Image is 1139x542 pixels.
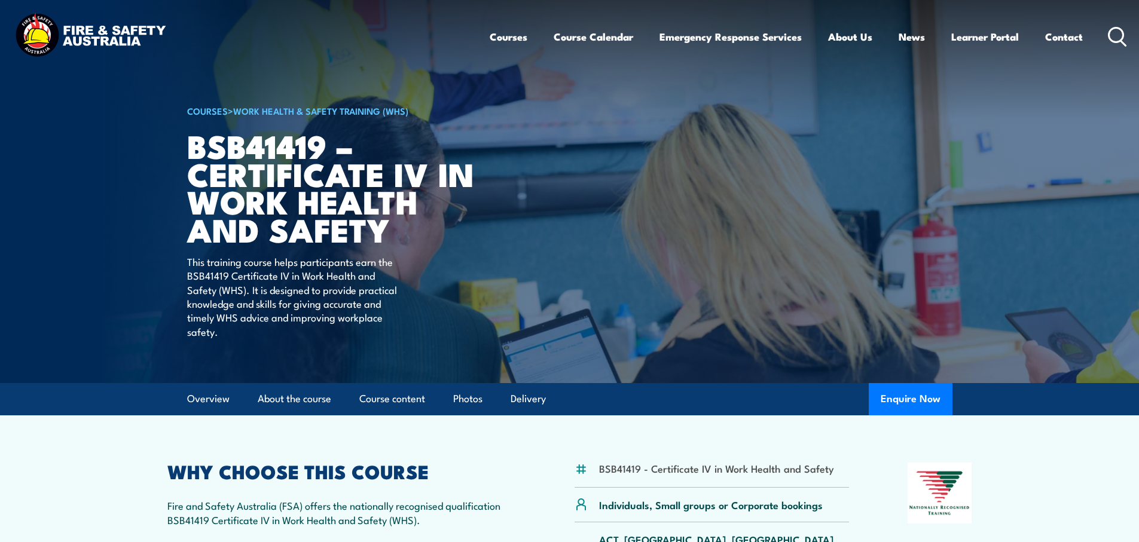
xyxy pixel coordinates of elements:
[187,255,405,338] p: This training course helps participants earn the BSB41419 Certificate IV in Work Health and Safet...
[511,383,546,415] a: Delivery
[359,383,425,415] a: Course content
[1045,21,1083,53] a: Contact
[951,21,1019,53] a: Learner Portal
[908,463,972,523] img: Nationally Recognised Training logo.
[167,498,517,526] p: Fire and Safety Australia (FSA) offers the nationally recognised qualification BSB41419 Certifica...
[258,383,331,415] a: About the course
[899,21,925,53] a: News
[167,463,517,479] h2: WHY CHOOSE THIS COURSE
[599,461,834,475] li: BSB41419 - Certificate IV in Work Health and Safety
[869,383,952,415] button: Enquire Now
[659,21,802,53] a: Emergency Response Services
[187,103,483,118] h6: >
[599,498,823,512] p: Individuals, Small groups or Corporate bookings
[187,104,228,117] a: COURSES
[453,383,483,415] a: Photos
[490,21,527,53] a: Courses
[187,383,230,415] a: Overview
[828,21,872,53] a: About Us
[187,131,483,243] h1: BSB41419 – Certificate IV in Work Health and Safety
[233,104,408,117] a: Work Health & Safety Training (WHS)
[554,21,633,53] a: Course Calendar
